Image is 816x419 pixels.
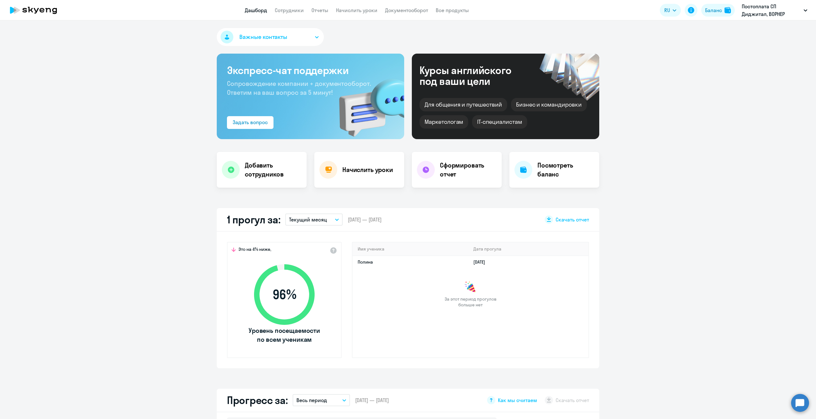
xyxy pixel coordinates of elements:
span: За этот период прогулов больше нет [444,296,497,308]
button: Текущий месяц [285,213,343,226]
span: [DATE] — [DATE] [355,397,389,404]
span: Сопровождение компании + документооборот. Ответим на ваш вопрос за 5 минут! [227,79,371,96]
a: Документооборот [385,7,428,13]
a: Сотрудники [275,7,304,13]
a: Дашборд [245,7,267,13]
button: Постоплата СП Диджитал, ВОРНЕР МЬЮЗИК, ООО [739,3,811,18]
span: [DATE] — [DATE] [348,216,382,223]
h2: 1 прогул за: [227,213,280,226]
a: Все продукты [436,7,469,13]
div: IT-специалистам [472,115,527,129]
th: Имя ученика [353,243,468,256]
a: Отчеты [311,7,328,13]
span: Как мы считаем [498,397,537,404]
span: Важные контакты [239,33,287,41]
div: Маркетологам [419,115,468,129]
button: Весь период [293,394,350,406]
a: [DATE] [473,259,490,265]
span: Уровень посещаемости по всем ученикам [248,326,321,344]
img: bg-img [330,67,404,139]
a: Полина [358,259,373,265]
button: Важные контакты [217,28,324,46]
div: Бизнес и командировки [511,98,587,111]
p: Весь период [296,396,327,404]
p: Постоплата СП Диджитал, ВОРНЕР МЬЮЗИК, ООО [742,3,801,18]
h4: Посмотреть баланс [537,161,594,179]
a: Начислить уроки [336,7,377,13]
button: RU [660,4,681,17]
img: balance [725,7,731,13]
h2: Прогресс за: [227,394,288,407]
p: Текущий месяц [289,216,327,223]
img: congrats [464,281,477,294]
h4: Сформировать отчет [440,161,497,179]
div: Задать вопрос [233,118,268,126]
span: RU [664,6,670,14]
div: Баланс [705,6,722,14]
div: Для общения и путешествий [419,98,507,111]
h4: Добавить сотрудников [245,161,302,179]
span: 96 % [248,287,321,302]
span: Это на 4% ниже, [238,246,271,254]
h4: Начислить уроки [342,165,393,174]
button: Задать вопрос [227,116,273,129]
span: Скачать отчет [556,216,589,223]
div: Курсы английского под ваши цели [419,65,528,86]
h3: Экспресс-чат поддержки [227,64,394,77]
th: Дата прогула [468,243,588,256]
button: Балансbalance [701,4,735,17]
